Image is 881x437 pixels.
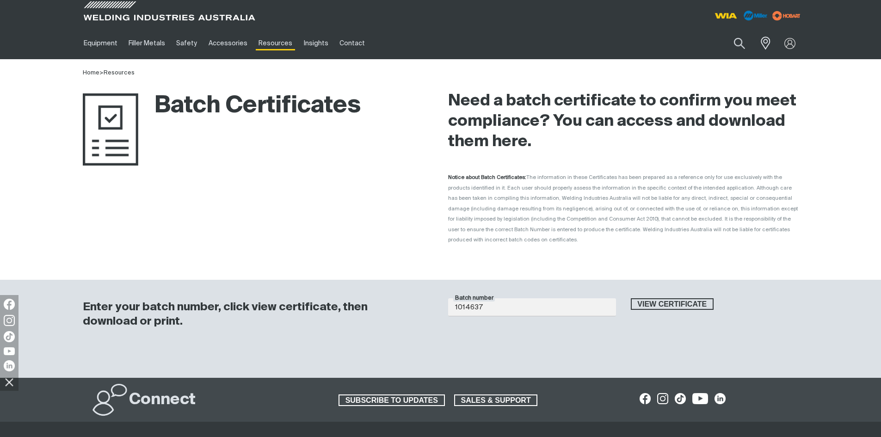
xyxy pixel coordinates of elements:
[253,27,298,59] a: Resources
[203,27,253,59] a: Accessories
[454,394,538,406] a: SALES & SUPPORT
[83,91,361,121] h1: Batch Certificates
[4,347,15,355] img: YouTube
[448,175,526,180] strong: Notice about Batch Certificates:
[712,32,755,54] input: Product name or item number...
[770,9,803,23] img: miller
[448,91,799,152] h2: Need a batch certificate to confirm you meet compliance? You can access and download them here.
[4,331,15,342] img: TikTok
[83,300,424,329] h3: Enter your batch number, click view certificate, then download or print.
[334,27,370,59] a: Contact
[4,299,15,310] img: Facebook
[171,27,203,59] a: Safety
[298,27,333,59] a: Insights
[104,70,135,76] a: Resources
[724,32,755,54] button: Search products
[632,298,713,310] span: View certificate
[78,27,123,59] a: Equipment
[631,298,714,310] button: View certificate
[99,70,104,76] span: >
[4,315,15,326] img: Instagram
[339,394,444,406] span: SUBSCRIBE TO UPDATES
[83,70,99,76] a: Home
[78,27,622,59] nav: Main
[1,374,17,390] img: hide socials
[455,394,537,406] span: SALES & SUPPORT
[123,27,171,59] a: Filler Metals
[4,360,15,371] img: LinkedIn
[339,394,445,406] a: SUBSCRIBE TO UPDATES
[448,175,798,242] span: The information in these Certificates has been prepared as a reference only for use exclusively w...
[129,390,196,410] h2: Connect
